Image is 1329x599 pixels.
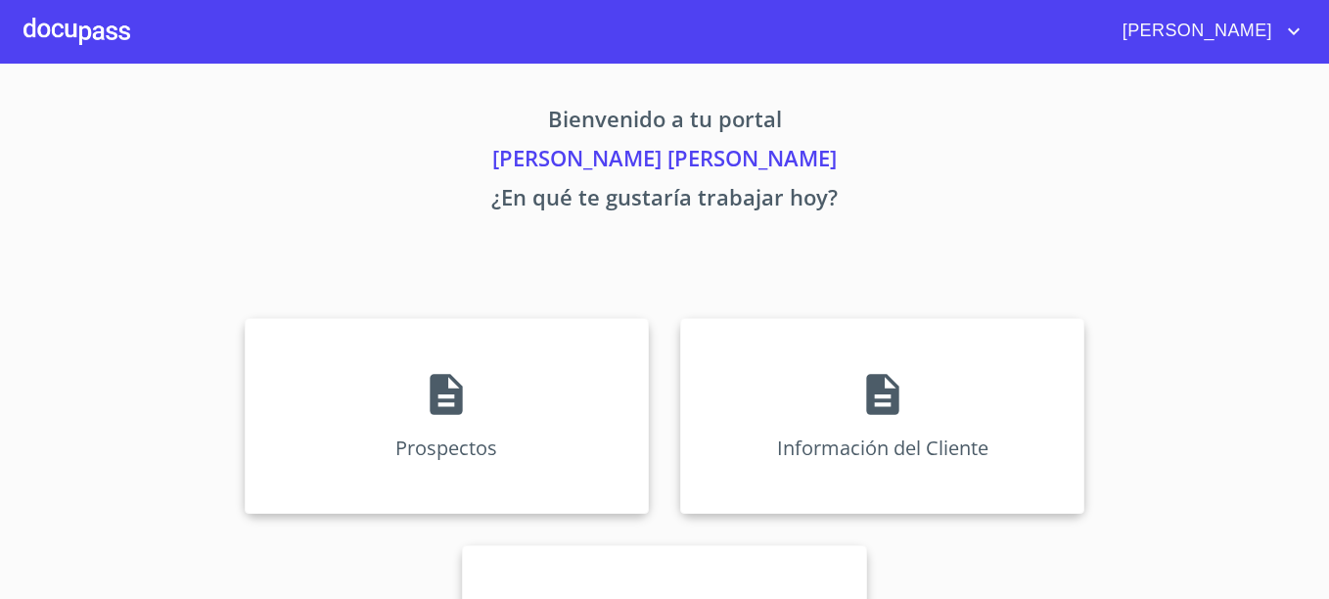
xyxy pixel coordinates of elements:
p: Información del Cliente [777,435,988,461]
p: Bienvenido a tu portal [62,103,1267,142]
p: ¿En qué te gustaría trabajar hoy? [62,181,1267,220]
p: Prospectos [395,435,497,461]
p: [PERSON_NAME] [PERSON_NAME] [62,142,1267,181]
button: account of current user [1108,16,1306,47]
span: [PERSON_NAME] [1108,16,1282,47]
